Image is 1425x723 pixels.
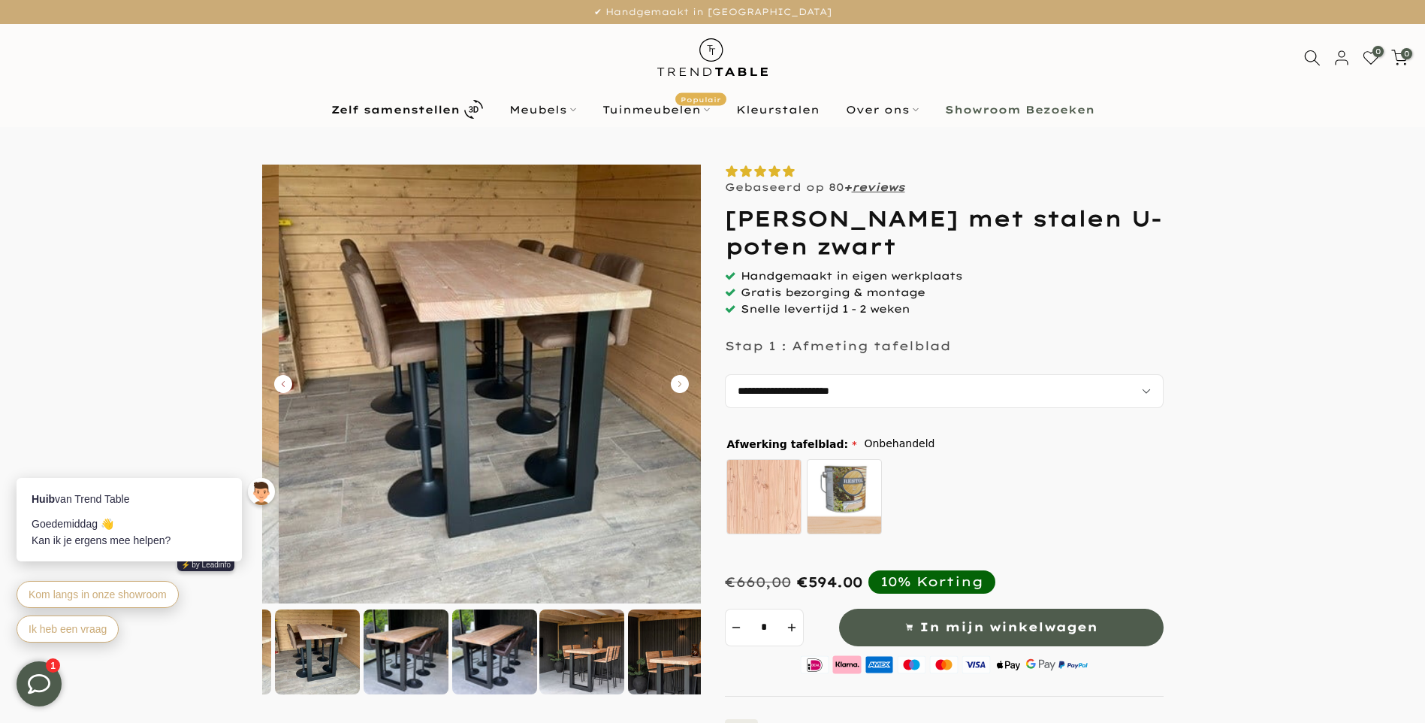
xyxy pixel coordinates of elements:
a: reviews [852,180,905,194]
a: Kleurstalen [723,101,832,119]
p: Gebaseerd op 80 [725,180,905,194]
iframe: bot-iframe [2,404,294,661]
span: 0 [1401,48,1412,59]
img: Douglas bartafel met stalen U-poten zwart [628,610,713,694]
a: Zelf samenstellen [318,96,496,123]
button: In mijn winkelwagen [839,609,1164,646]
span: Afwerking tafelblad: [727,439,857,449]
span: Snelle levertijd 1 - 2 weken [741,302,910,316]
span: Gratis bezorging & montage [741,286,925,299]
select: autocomplete="off" [725,374,1164,408]
span: Handgemaakt in eigen werkplaats [741,269,962,283]
input: Quantity [747,609,781,646]
span: €594.00 [797,573,862,591]
span: Populair [675,92,726,105]
a: Over ons [832,101,931,119]
button: increment [781,609,804,646]
div: 10% Korting [880,573,983,590]
img: trend-table [647,24,778,91]
button: Carousel Back Arrow [274,375,292,393]
span: 0 [1372,46,1384,57]
span: In mijn winkelwagen [919,616,1097,638]
a: 0 [1363,50,1379,66]
a: Showroom Bezoeken [931,101,1107,119]
img: Douglas bartafel met stalen U-poten zwart gepoedercoat bovenkant [452,610,537,694]
b: Showroom Bezoeken [945,104,1094,115]
img: Douglas bartafel met stalen U-poten zwart [539,610,624,694]
h1: [PERSON_NAME] met stalen U-poten zwart [725,205,1164,260]
div: €660,00 [725,573,791,591]
button: Carousel Next Arrow [671,375,689,393]
button: decrement [725,609,747,646]
iframe: toggle-frame [2,646,77,721]
b: Zelf samenstellen [331,104,460,115]
a: 0 [1391,50,1408,66]
img: Douglas bartafel met stalen U-poten zwart gepoedercoat voorkant [364,610,448,694]
p: Stap 1 : Afmeting tafelblad [725,338,951,353]
img: Douglas bartafel met stalen U-poten zwart [279,165,717,604]
span: Onbehandeld [864,434,934,453]
a: TuinmeubelenPopulair [589,101,723,119]
strong: + [844,180,852,194]
img: Douglas bartafel met stalen U-poten zwart [275,610,360,694]
p: ✔ Handgemaakt in [GEOGRAPHIC_DATA] [19,4,1406,20]
a: Meubels [496,101,589,119]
